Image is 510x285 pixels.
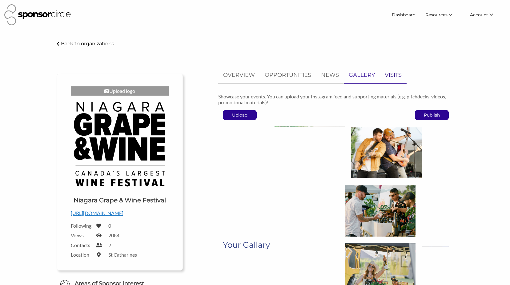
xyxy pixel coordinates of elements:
[265,71,311,80] p: OPPORTUNITIES
[108,242,111,248] label: 2
[223,239,270,250] h1: Your Gallary
[71,232,92,238] label: Views
[4,4,71,25] img: Sponsor Circle Logo
[74,99,166,191] img: Niagara Grape & Wine Festival Logo
[71,252,92,258] label: Location
[108,232,119,238] label: 2084
[61,41,114,47] p: Back to organizations
[71,223,92,229] label: Following
[420,9,465,20] li: Resources
[71,209,168,217] p: [URL][DOMAIN_NAME]
[387,9,420,20] a: Dashboard
[415,110,449,120] button: Publish
[223,110,256,120] p: Upload
[415,110,448,120] p: Publish
[74,196,166,204] h1: Niagara Grape & Wine Festival
[465,9,506,20] li: Account
[108,252,137,258] label: St Catharines
[425,12,448,18] span: Resources
[470,12,488,18] span: Account
[218,93,453,105] p: Showcase your events. You can upload your Instagram feed and supporting materials (e.g. pitchdeck...
[223,71,255,80] p: OVERVIEW
[71,242,92,248] label: Contacts
[71,86,168,96] div: Upload logo
[349,71,375,80] p: GALLERY
[108,223,111,229] label: 0
[385,71,402,80] p: VISITS
[321,71,339,80] p: NEWS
